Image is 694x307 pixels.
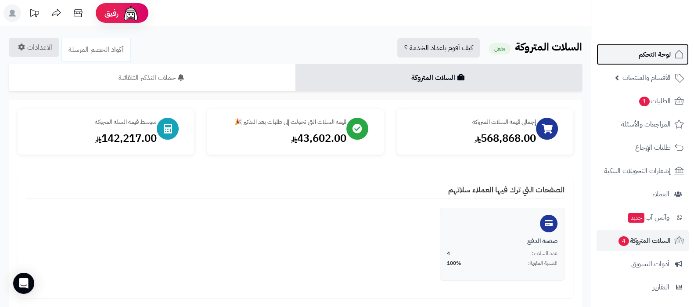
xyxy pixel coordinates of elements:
[447,250,450,257] span: 4
[515,39,582,55] b: السلات المتروكة
[406,118,536,126] div: إجمالي قيمة السلات المتروكة
[597,90,689,112] a: الطلبات1
[618,236,629,246] span: 4
[604,165,671,177] span: إشعارات التحويلات البنكية
[635,141,671,154] span: طلبات الإرجاع
[447,260,461,267] span: 100%
[597,277,689,298] a: التقارير
[26,131,157,146] div: 142,217.00
[13,273,34,294] div: Open Intercom Messenger
[104,8,119,18] span: رفيق
[9,64,295,91] a: حملات التذكير التلقائية
[618,235,671,247] span: السلات المتروكة
[406,131,536,146] div: 568,868.00
[489,43,511,54] small: مفعل
[597,253,689,274] a: أدوات التسويق
[597,207,689,228] a: وآتس آبجديد
[627,211,669,224] span: وآتس آب
[597,137,689,158] a: طلبات الإرجاع
[597,184,689,205] a: العملاء
[23,4,45,24] a: تحديثات المنصة
[447,237,557,246] div: صفحة الدفع
[638,95,671,107] span: الطلبات
[9,38,59,57] a: الاعدادات
[652,188,669,200] span: العملاء
[597,114,689,135] a: المراجعات والأسئلة
[397,38,480,58] a: كيف أقوم باعداد الخدمة ؟
[621,118,671,130] span: المراجعات والأسئلة
[61,38,131,61] a: أكواد الخصم المرسلة
[639,97,650,106] span: 1
[631,258,669,270] span: أدوات التسويق
[532,250,557,257] span: عدد السلات:
[295,64,582,91] a: السلات المتروكة
[528,260,557,267] span: النسبة المئوية:
[26,185,565,199] h4: الصفحات التي ترك فيها العملاء سلاتهم
[597,230,689,251] a: السلات المتروكة4
[597,160,689,181] a: إشعارات التحويلات البنكية
[216,131,346,146] div: 43,602.00
[597,44,689,65] a: لوحة التحكم
[653,281,669,293] span: التقارير
[628,213,644,223] span: جديد
[639,48,671,61] span: لوحة التحكم
[216,118,346,126] div: قيمة السلات التي تحولت إلى طلبات بعد التذكير 🎉
[622,72,671,84] span: الأقسام والمنتجات
[122,4,140,22] img: ai-face.png
[26,118,157,126] div: متوسط قيمة السلة المتروكة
